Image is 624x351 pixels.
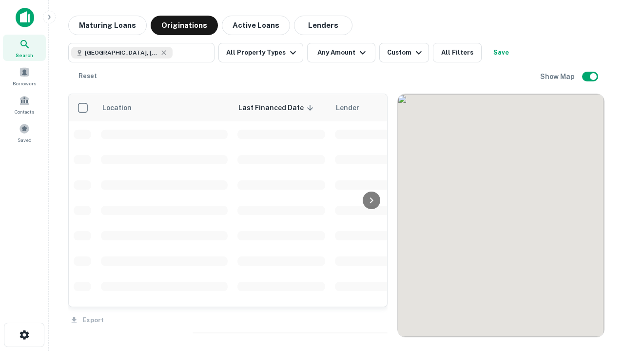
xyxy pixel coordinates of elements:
button: Lenders [294,16,352,35]
th: Last Financed Date [233,94,330,121]
iframe: Chat Widget [575,242,624,289]
a: Search [3,35,46,61]
a: Saved [3,119,46,146]
th: Location [96,94,233,121]
span: [GEOGRAPHIC_DATA], [GEOGRAPHIC_DATA] [85,48,158,57]
span: Location [102,102,144,114]
span: Lender [336,102,359,114]
button: Maturing Loans [68,16,147,35]
span: Contacts [15,108,34,116]
button: Save your search to get updates of matches that match your search criteria. [486,43,517,62]
button: Custom [379,43,429,62]
th: Lender [330,94,486,121]
div: 0 0 [398,94,604,337]
a: Borrowers [3,63,46,89]
h6: Show Map [540,71,576,82]
span: Last Financed Date [238,102,316,114]
button: Any Amount [307,43,375,62]
button: Originations [151,16,218,35]
span: Search [16,51,33,59]
button: All Filters [433,43,482,62]
span: Saved [18,136,32,144]
img: capitalize-icon.png [16,8,34,27]
button: All Property Types [218,43,303,62]
button: Active Loans [222,16,290,35]
div: Custom [387,47,425,58]
button: Reset [72,66,103,86]
span: Borrowers [13,79,36,87]
a: Contacts [3,91,46,117]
